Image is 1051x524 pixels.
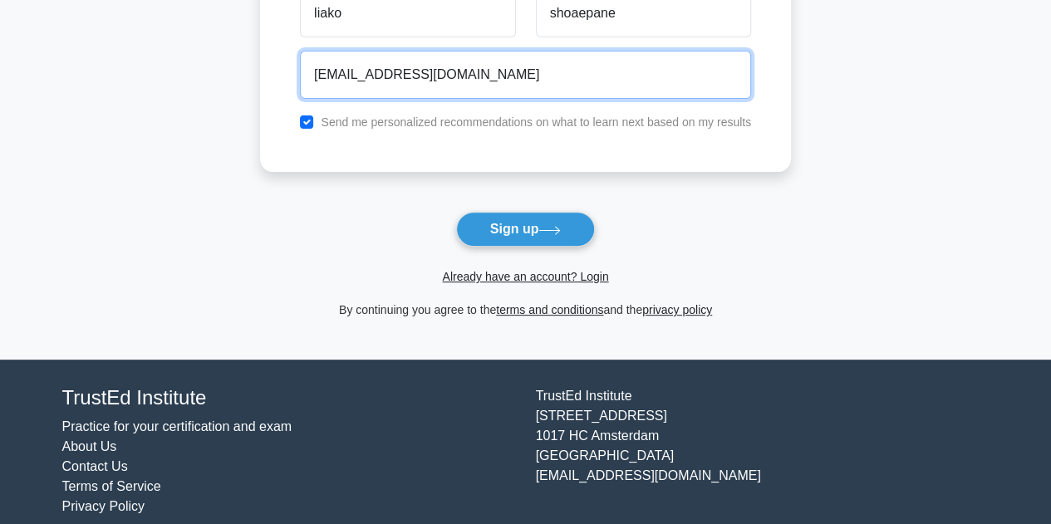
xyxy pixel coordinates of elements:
a: Already have an account? Login [442,270,608,283]
div: By continuing you agree to the and the [250,300,801,320]
a: privacy policy [642,303,712,316]
a: terms and conditions [496,303,603,316]
a: About Us [62,439,117,453]
button: Sign up [456,212,596,247]
h4: TrustEd Institute [62,386,516,410]
a: Terms of Service [62,479,161,493]
a: Privacy Policy [62,499,145,513]
div: TrustEd Institute [STREET_ADDRESS] 1017 HC Amsterdam [GEOGRAPHIC_DATA] [EMAIL_ADDRESS][DOMAIN_NAME] [526,386,999,517]
a: Practice for your certification and exam [62,419,292,433]
a: Contact Us [62,459,128,473]
label: Send me personalized recommendations on what to learn next based on my results [321,115,751,129]
input: Email [300,51,751,99]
